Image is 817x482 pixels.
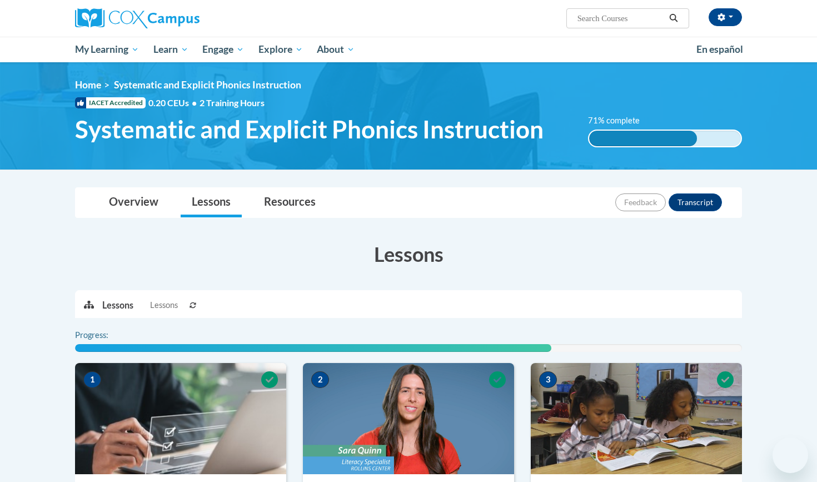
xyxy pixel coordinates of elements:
button: Transcript [669,193,722,211]
a: Home [75,79,101,91]
span: Learn [153,43,188,56]
a: Cox Campus [75,8,286,28]
a: Explore [251,37,310,62]
a: Learn [146,37,196,62]
a: My Learning [68,37,146,62]
a: Lessons [181,188,242,217]
a: Overview [98,188,170,217]
span: Engage [202,43,244,56]
span: 0.20 CEUs [148,97,200,109]
input: Search Courses [576,12,665,25]
a: Engage [195,37,251,62]
span: Explore [258,43,303,56]
img: Course Image [303,363,514,474]
a: Resources [253,188,327,217]
button: Search [665,12,682,25]
div: Main menu [58,37,759,62]
button: Feedback [615,193,666,211]
span: 2 [311,371,329,388]
div: 71% complete [589,131,697,146]
img: Course Image [75,363,286,474]
label: 71% complete [588,115,652,127]
span: • [192,97,197,108]
iframe: Button to launch messaging window [773,438,808,473]
span: About [317,43,355,56]
img: Course Image [531,363,742,474]
span: 2 Training Hours [200,97,265,108]
span: My Learning [75,43,139,56]
span: 1 [83,371,101,388]
span: En español [696,43,743,55]
a: About [310,37,362,62]
h3: Lessons [75,240,742,268]
span: Lessons [150,299,178,311]
span: Systematic and Explicit Phonics Instruction [114,79,301,91]
span: 3 [539,371,557,388]
label: Progress: [75,329,139,341]
img: Cox Campus [75,8,200,28]
span: IACET Accredited [75,97,146,108]
span: Systematic and Explicit Phonics Instruction [75,115,544,144]
button: Account Settings [709,8,742,26]
a: En español [689,38,750,61]
p: Lessons [102,299,133,311]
